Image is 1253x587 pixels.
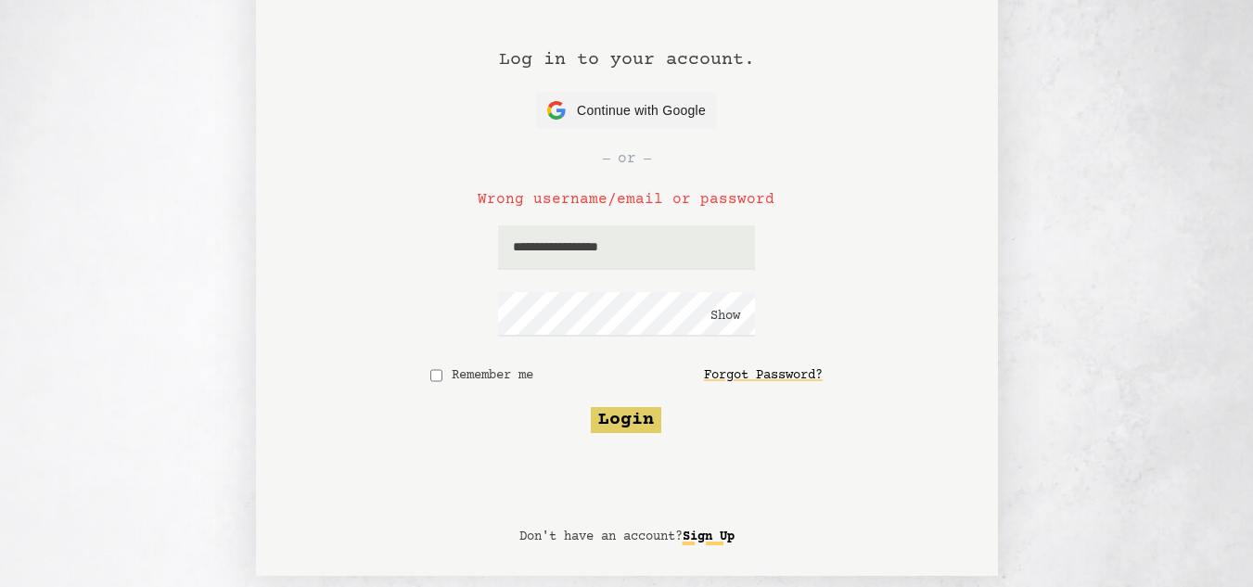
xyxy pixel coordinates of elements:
[591,407,661,433] button: Login
[710,307,740,325] button: Show
[683,522,735,552] a: Sign Up
[618,147,636,170] span: or
[430,188,822,211] p: Wrong username/email or password
[519,528,735,546] p: Don't have an account?
[536,92,717,129] button: Continue with Google
[450,366,534,385] label: Remember me
[704,359,823,392] a: Forgot Password?
[577,101,706,121] span: Continue with Google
